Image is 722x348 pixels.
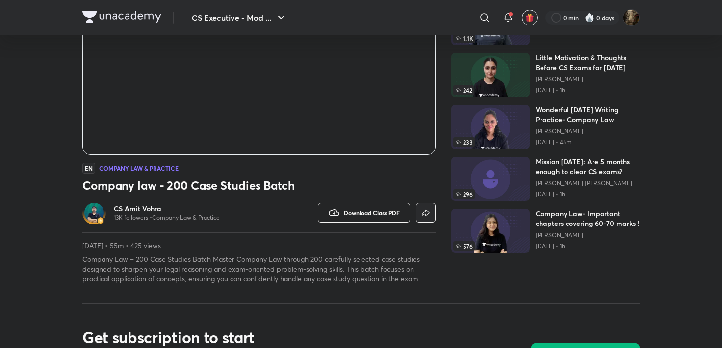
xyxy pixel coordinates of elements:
[453,189,475,199] span: 296
[536,127,640,135] a: [PERSON_NAME]
[536,105,640,124] h6: Wonderful [DATE] Writing Practice- Company Law
[536,157,640,176] h6: Mission [DATE]: Are 5 months enough to clear CS exams?
[536,75,640,83] a: [PERSON_NAME]
[525,13,534,22] img: avatar
[114,214,220,222] p: 13K followers • Company Law & Practice
[97,217,104,224] img: badge
[522,10,538,25] button: avatar
[453,241,475,251] span: 576
[453,33,475,43] span: 1.1K
[585,13,594,23] img: streak
[82,11,161,23] img: Company Logo
[318,203,410,223] button: Download Class PDF
[84,203,104,223] img: Avatar
[536,138,640,146] p: [DATE] • 45m
[536,179,640,187] a: [PERSON_NAME] [PERSON_NAME]
[82,11,161,25] a: Company Logo
[82,201,106,224] a: Avatarbadge
[82,254,436,284] p: Company Law – 200 Case Studies Batch Master Company Law through 200 carefully selected case studi...
[536,53,640,73] h6: Little Motivation & Thoughts Before CS Exams for [DATE]
[536,242,640,250] p: [DATE] • 1h
[536,86,640,94] p: [DATE] • 1h
[536,190,640,198] p: [DATE] • 1h
[453,137,475,147] span: 233
[453,85,474,95] span: 242
[186,8,293,27] button: CS Executive - Mod ...
[82,241,436,250] p: [DATE] • 55m • 425 views
[623,9,640,26] img: Bidita Banik
[114,204,220,214] a: CS Amit Vohra
[82,177,436,193] h3: Company law - 200 Case Studies Batch
[536,209,640,228] h6: Company Law- Important chapters covering 60-70 marks !
[344,209,400,217] span: Download Class PDF
[536,231,640,239] a: [PERSON_NAME]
